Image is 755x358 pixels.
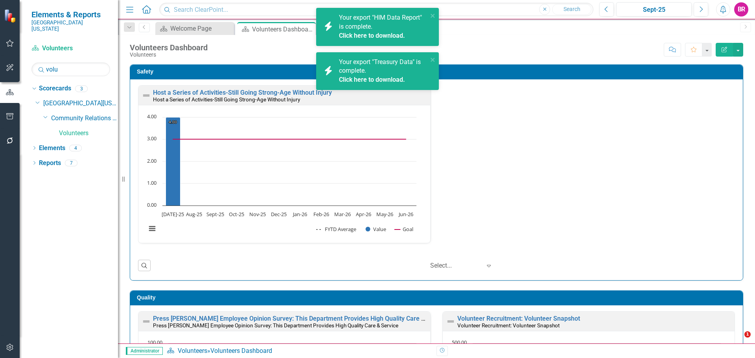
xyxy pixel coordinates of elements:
[31,19,110,32] small: [GEOGRAPHIC_DATA][US_STATE]
[31,62,110,76] input: Search Below...
[162,211,184,218] text: [DATE]-25
[457,315,580,322] a: Volunteer Recruitment: Volunteer Snapshot
[167,347,431,356] div: »
[147,339,162,346] text: 100.00
[157,24,232,33] a: Welcome Page
[563,6,580,12] span: Search
[59,129,118,138] a: Volunteers
[552,4,591,15] button: Search
[147,157,157,164] text: 2.00
[142,91,151,100] img: Not Defined
[366,226,386,233] button: Show Value
[65,160,77,166] div: 7
[171,116,175,119] g: FYTD Average, series 1 of 3. Line with 12 data points.
[75,85,88,92] div: 3
[147,135,157,142] text: 3.00
[69,145,82,151] div: 4
[137,69,739,75] h3: Safety
[147,201,157,208] text: 0.00
[317,226,357,233] button: Show FYTD Average
[376,211,393,218] text: May-26
[728,331,747,350] iframe: Intercom live chat
[147,223,158,234] button: View chart menu, Chart
[356,211,371,218] text: Apr-26
[130,52,208,58] div: Volunteers
[619,5,689,15] div: Sept-25
[159,3,593,17] input: Search ClearPoint...
[734,2,748,17] button: BR
[271,211,287,218] text: Dec-25
[616,2,692,17] button: Sept-25
[292,211,307,218] text: Jan-26
[137,295,739,301] h3: Quality
[31,44,110,53] a: Volunteers
[153,315,448,322] a: Press [PERSON_NAME] Employee Opinion Survey: This Department Provides High Quality Care & Service
[138,85,431,243] div: Double-Click to Edit
[153,96,300,103] small: Host a Series of Activities-Still Going Strong-Age Without Injury
[31,10,110,19] span: Elements & Reports
[39,84,71,93] a: Scorecards
[142,113,420,241] svg: Interactive chart
[126,347,163,355] span: Administrator
[43,99,118,108] a: [GEOGRAPHIC_DATA][US_STATE]
[178,347,207,354] a: Volunteers
[142,317,151,326] img: Not Defined
[170,24,232,33] div: Welcome Page
[395,226,413,233] button: Show Goal
[339,32,405,39] a: Click here to download.
[153,89,332,96] a: Host a Series of Activities-Still Going Strong-Age Without Injury
[169,119,177,125] text: 4.00
[252,24,314,34] div: Volunteers Dashboard
[130,43,208,52] div: Volunteers Dashboard
[4,9,18,23] img: ClearPoint Strategy
[229,211,244,218] text: Oct-25
[339,58,426,85] span: Your export "Treasury Data" is complete.
[153,322,398,329] small: Press [PERSON_NAME] Employee Opinion Survey: This Department Provides High Quality Care & Service
[39,159,61,168] a: Reports
[430,11,436,20] button: close
[430,55,436,64] button: close
[142,113,426,241] div: Chart. Highcharts interactive chart.
[744,331,751,338] span: 1
[51,114,118,123] a: Community Relations Services
[398,211,413,218] text: Jun-26
[446,317,455,326] img: Not Defined
[339,76,405,83] a: Click here to download.
[166,117,180,206] path: Jul-25, 4. Value.
[249,211,266,218] text: Nov-25
[313,211,329,218] text: Feb-26
[452,339,467,346] text: 500.00
[210,347,272,354] div: Volunteers Dashboard
[334,211,351,218] text: Mar-26
[186,211,202,218] text: Aug-25
[39,144,65,153] a: Elements
[147,179,157,186] text: 1.00
[171,138,408,141] g: Goal, series 3 of 3. Line with 12 data points.
[457,322,560,329] small: Volunteer Recruitment: Volunteer Snapshot
[147,113,157,120] text: 4.00
[339,14,426,40] span: Your export "HIM Data Report" is complete.
[166,117,407,206] g: Value, series 2 of 3. Bar series with 12 bars.
[206,211,224,218] text: Sept-25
